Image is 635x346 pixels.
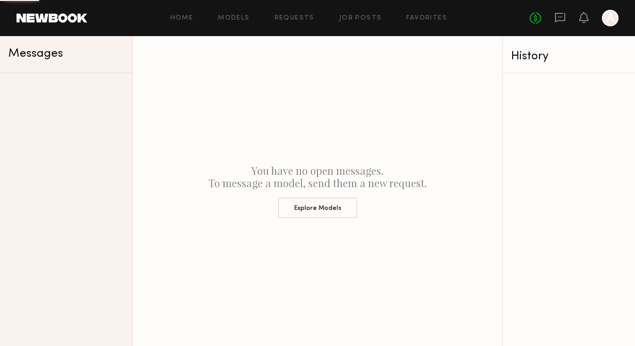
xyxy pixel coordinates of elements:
a: Explore Models [141,189,494,218]
button: Explore Models [278,197,357,218]
a: Job Posts [339,15,382,22]
div: You have no open messages. To message a model, send them a new request. [133,36,502,346]
a: Favorites [406,15,447,22]
a: A [602,10,618,26]
div: History [511,51,627,62]
span: Messages [8,48,63,60]
a: Requests [275,15,314,22]
a: Models [218,15,249,22]
a: Home [170,15,194,22]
